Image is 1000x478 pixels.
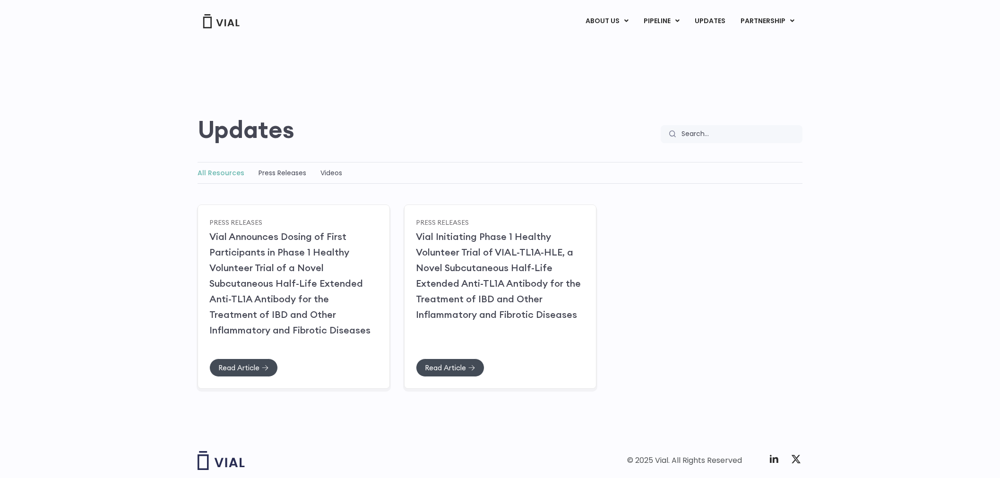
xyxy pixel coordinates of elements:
input: Search... [675,125,802,143]
a: Press Releases [259,168,306,178]
a: Read Article [416,358,484,377]
a: Press Releases [209,218,262,226]
img: Vial Logo [202,14,240,28]
a: PIPELINEMenu Toggle [636,13,687,29]
a: UPDATES [687,13,733,29]
div: © 2025 Vial. All Rights Reserved [627,455,742,466]
a: Press Releases [416,218,469,226]
a: Videos [320,168,342,178]
a: ABOUT USMenu Toggle [578,13,636,29]
a: PARTNERSHIPMenu Toggle [733,13,802,29]
img: Vial logo wih "Vial" spelled out [198,451,245,470]
span: Read Article [425,364,466,371]
span: Read Article [218,364,259,371]
a: Read Article [209,358,278,377]
h2: Updates [198,116,294,143]
a: Vial Initiating Phase 1 Healthy Volunteer Trial of VIAL-TL1A-HLE, a Novel Subcutaneous Half-Life ... [416,230,581,320]
a: All Resources [198,168,244,178]
a: Vial Announces Dosing of First Participants in Phase 1 Healthy Volunteer Trial of a Novel Subcuta... [209,230,371,336]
